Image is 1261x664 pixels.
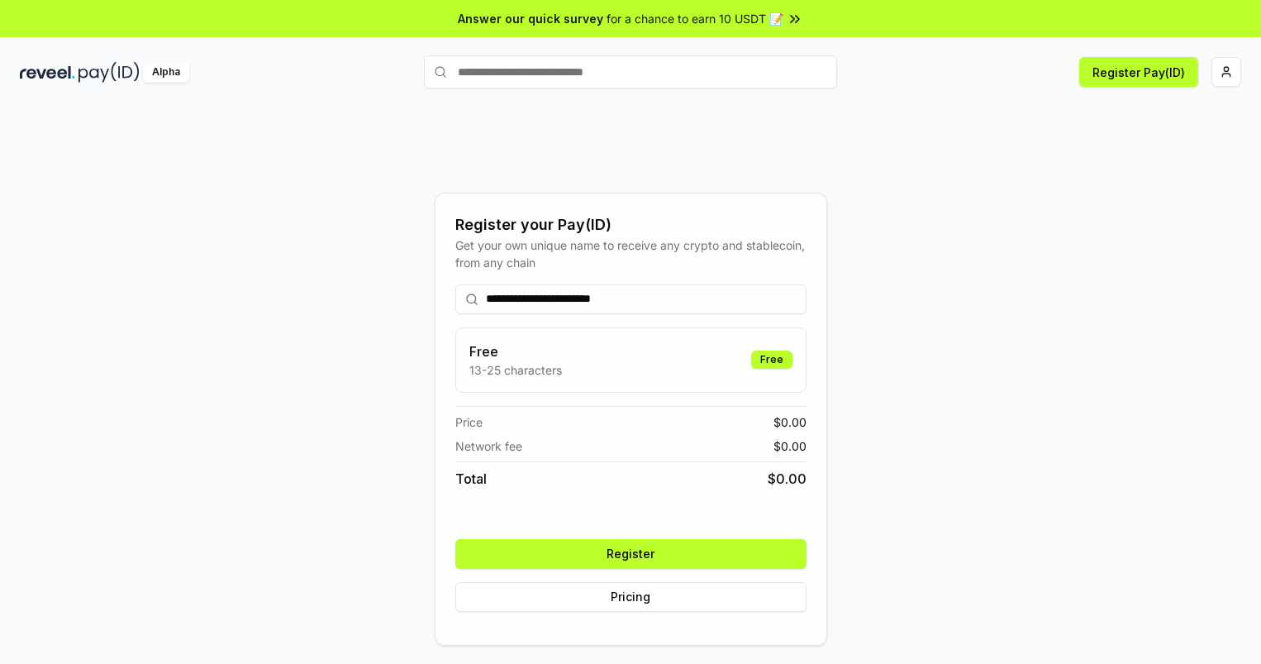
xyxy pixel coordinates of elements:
[469,342,562,361] h3: Free
[455,413,483,431] span: Price
[458,10,603,27] span: Answer our quick survey
[1079,57,1198,87] button: Register Pay(ID)
[20,62,75,83] img: reveel_dark
[455,539,807,569] button: Register
[455,469,487,489] span: Total
[455,236,807,271] div: Get your own unique name to receive any crypto and stablecoin, from any chain
[768,469,807,489] span: $ 0.00
[773,413,807,431] span: $ 0.00
[607,10,783,27] span: for a chance to earn 10 USDT 📝
[751,351,792,369] div: Free
[773,437,807,455] span: $ 0.00
[455,582,807,612] button: Pricing
[143,62,189,83] div: Alpha
[455,213,807,236] div: Register your Pay(ID)
[469,361,562,379] p: 13-25 characters
[455,437,522,455] span: Network fee
[79,62,140,83] img: pay_id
